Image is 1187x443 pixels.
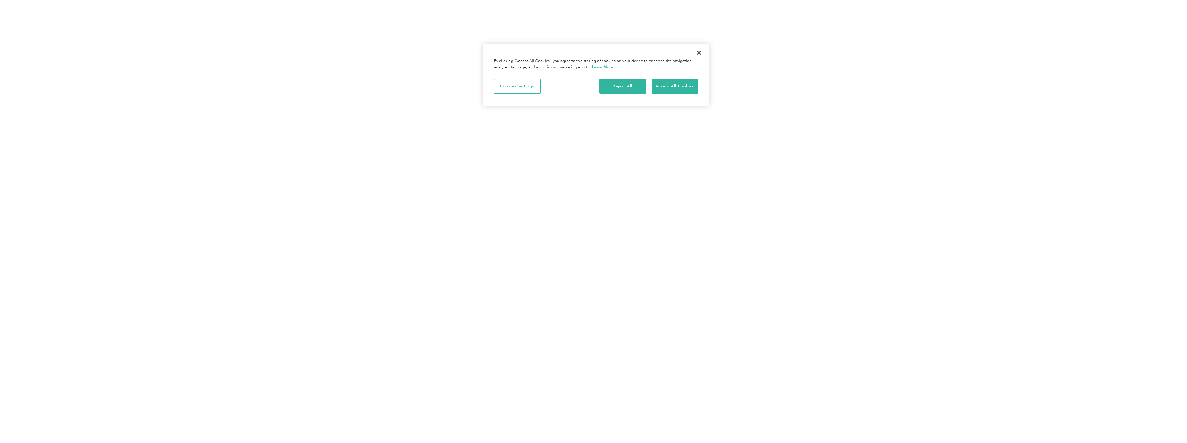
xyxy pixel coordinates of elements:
[483,44,709,106] div: Privacy
[652,79,698,94] button: Accept All Cookies
[691,45,707,60] button: Close
[592,64,613,69] a: More information about your privacy, opens in a new tab
[494,79,541,94] button: Cookies Settings
[599,79,646,94] button: Reject All
[483,44,709,106] div: Cookie banner
[494,58,698,70] div: By clicking “Accept All Cookies”, you agree to the storing of cookies on your device to enhance s...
